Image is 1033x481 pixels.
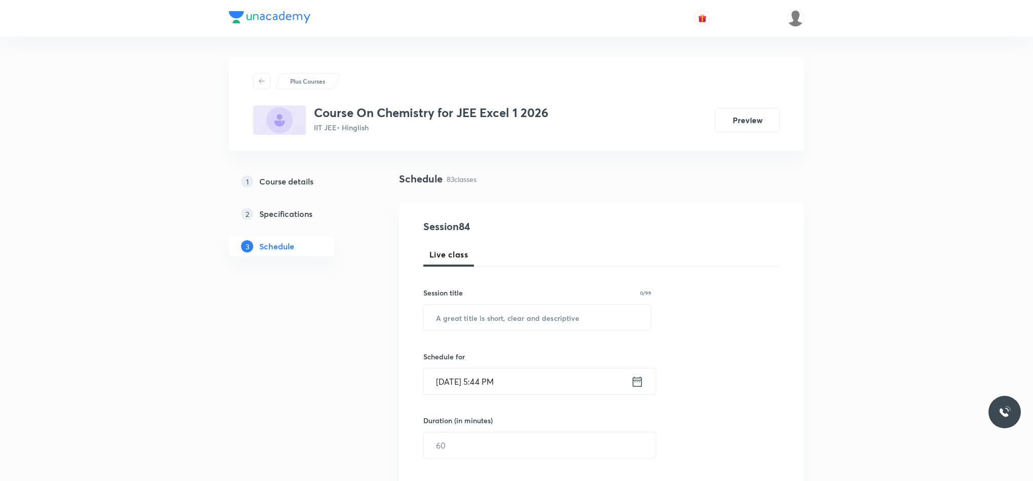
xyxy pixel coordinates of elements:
h6: Session title [423,287,463,298]
input: 60 [424,432,656,458]
h5: Course details [259,175,313,188]
button: avatar [694,10,710,26]
h4: Session 84 [423,219,608,234]
p: 1 [241,175,253,188]
img: ttu [999,406,1011,418]
a: 1Course details [229,171,367,192]
img: UNACADEMY [787,10,804,27]
h6: Duration (in minutes) [423,415,493,426]
h6: Schedule for [423,351,651,362]
p: 3 [241,240,253,252]
button: Preview [715,108,780,132]
h4: Schedule [399,171,443,187]
a: Company Logo [229,11,310,26]
h3: Course On Chemistry for JEE Excel 1 2026 [314,105,548,120]
p: IIT JEE • Hinglish [314,122,548,133]
p: 83 classes [447,174,476,184]
h5: Specifications [259,208,312,220]
img: avatar [698,14,707,23]
p: Plus Courses [290,77,325,86]
img: Company Logo [229,11,310,23]
a: 2Specifications [229,204,367,224]
input: A great title is short, clear and descriptive [424,305,651,330]
p: 0/99 [640,290,651,295]
p: 2 [241,208,253,220]
h5: Schedule [259,240,294,252]
img: 46495CAE-5F43-48F1-B8F6-4FFF9B964250_plus.png [253,105,306,135]
span: Live class [429,248,468,261]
